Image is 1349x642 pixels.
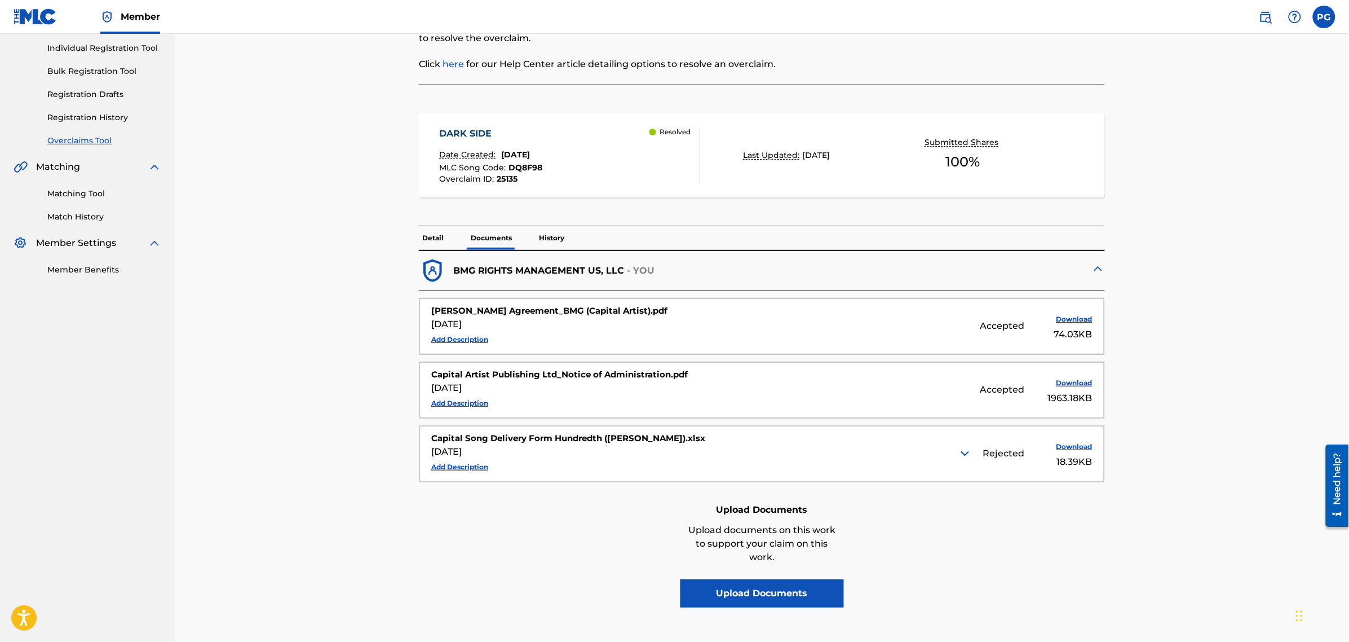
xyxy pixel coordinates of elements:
img: expand [148,160,161,174]
a: Individual Registration Tool [47,42,161,54]
p: BMG RIGHTS MANAGEMENT US, LLC [453,264,625,278]
a: here [443,59,464,69]
p: Date Created: [440,149,499,161]
img: Member Settings [14,236,27,250]
div: Accepted [980,319,1025,333]
button: Download [1036,438,1093,455]
p: Resolved [660,127,691,137]
a: Overclaims Tool [47,135,161,147]
img: search [1259,10,1272,24]
img: help [1288,10,1302,24]
span: MLC Song Code : [440,162,509,173]
h6: Upload Documents [683,503,841,517]
span: Overclaim ID : [440,174,497,184]
img: dfb38c8551f6dcc1ac04.svg [419,257,446,285]
div: Accepted [980,383,1025,397]
a: Member Benefits [47,264,161,276]
a: Registration History [47,112,161,124]
span: 25135 [497,174,518,184]
button: Download [1036,375,1093,392]
img: expand-cell-toggle [1091,262,1105,275]
div: [PERSON_NAME] Agreement_BMG (Capital Artist).pdf [431,305,759,318]
div: Help [1284,6,1306,28]
img: expand [148,236,161,250]
button: Upload Documents [680,579,844,608]
iframe: Chat Widget [1293,588,1349,642]
span: Matching [36,160,80,174]
a: Match History [47,211,161,223]
span: DQ8F98 [509,162,543,173]
img: Matching [14,160,28,174]
p: Upload documents on this work to support your claim on this work. [683,524,841,564]
div: Capital Artist Publishing Ltd_Notice of Administration.pdf [431,368,759,381]
img: MLC Logo [14,8,57,25]
span: 100 % [946,152,980,172]
p: Detail [419,226,447,250]
a: Matching Tool [47,188,161,200]
div: 1963.18KB [1036,392,1093,405]
button: Add Description [431,331,488,348]
p: Last Updated: [744,149,803,161]
div: Capital Song Delivery Form Hundredth ([PERSON_NAME]).xlsx [431,432,759,445]
p: Submitted Shares [925,137,1001,148]
div: 18.39KB [1036,455,1093,469]
a: Bulk Registration Tool [47,65,161,77]
div: User Menu [1313,6,1335,28]
img: Top Rightsholder [100,10,114,24]
p: Documents [467,226,515,250]
div: [DATE] [431,381,759,395]
div: Drag [1296,599,1303,633]
p: History [536,226,568,250]
a: Public Search [1254,6,1277,28]
iframe: Resource Center [1317,441,1349,531]
div: [DATE] [431,445,759,459]
img: expand [958,447,972,460]
a: DARK SIDEDate Created:[DATE]MLC Song Code:DQ8F98Overclaim ID:25135 ResolvedLast Updated:[DATE]Sub... [419,113,1105,197]
span: [DATE] [502,149,530,160]
p: - YOU [627,264,656,278]
span: Member Settings [36,236,116,250]
button: Add Description [431,395,488,412]
button: Download [1036,311,1093,328]
button: Add Description [431,459,488,476]
div: 74.03KB [1036,328,1093,341]
div: [DATE] [431,318,759,331]
span: [DATE] [803,150,830,160]
div: DARK SIDE [440,127,543,140]
span: Member [121,10,160,23]
div: Rejected [983,447,1025,460]
a: Registration Drafts [47,89,161,100]
p: Click for our Help Center article detailing options to resolve an overclaim. [419,58,947,71]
